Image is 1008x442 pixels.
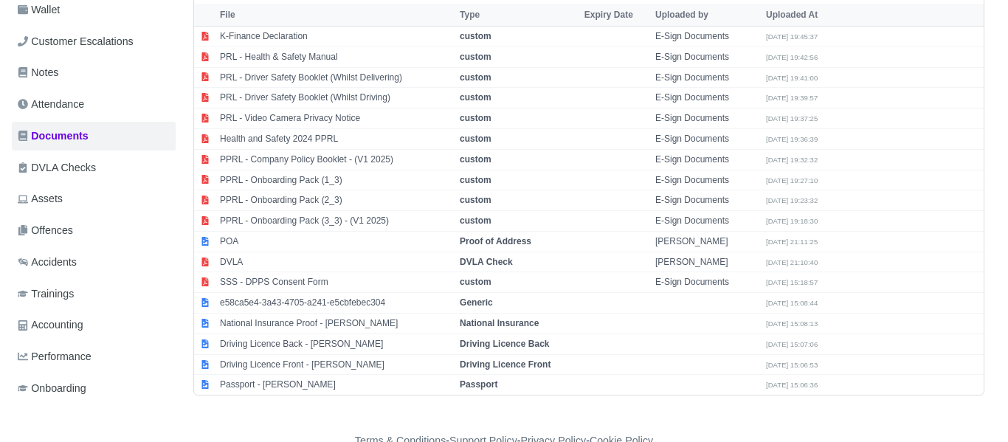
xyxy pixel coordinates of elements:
th: File [216,4,456,26]
strong: custom [460,215,491,226]
a: Notes [12,58,176,87]
td: Driving Licence Front - [PERSON_NAME] [216,354,456,375]
span: Accounting [18,317,83,334]
a: Offences [12,216,176,245]
strong: Proof of Address [460,236,531,246]
strong: DVLA Check [460,257,513,267]
td: [PERSON_NAME] [652,252,762,272]
th: Type [456,4,581,26]
small: [DATE] 19:41:00 [766,74,818,82]
th: Uploaded At [762,4,873,26]
small: [DATE] 19:36:39 [766,135,818,143]
span: Performance [18,348,92,365]
small: [DATE] 15:08:13 [766,320,818,328]
small: [DATE] 19:39:57 [766,94,818,102]
th: Expiry Date [581,4,652,26]
small: [DATE] 15:08:44 [766,299,818,307]
strong: Driving Licence Back [460,339,549,349]
span: Attendance [18,96,84,113]
iframe: Chat Widget [934,371,1008,442]
span: Offences [18,222,73,239]
span: Accidents [18,254,77,271]
a: Onboarding [12,374,176,403]
td: E-Sign Documents [652,272,762,293]
span: Assets [18,190,63,207]
td: Driving Licence Back - [PERSON_NAME] [216,334,456,354]
td: E-Sign Documents [652,46,762,67]
td: e58ca5e4-3a43-4705-a241-e5cbfebec304 [216,293,456,314]
a: Attendance [12,90,176,119]
strong: custom [460,277,491,287]
small: [DATE] 21:10:40 [766,258,818,266]
a: Assets [12,184,176,213]
a: Accidents [12,248,176,277]
td: PRL - Driver Safety Booklet (Whilst Driving) [216,88,456,108]
td: [PERSON_NAME] [652,231,762,252]
td: National Insurance Proof - [PERSON_NAME] [216,314,456,334]
a: Accounting [12,311,176,339]
span: Onboarding [18,380,86,397]
a: Documents [12,122,176,151]
strong: custom [460,175,491,185]
span: DVLA Checks [18,159,96,176]
td: SSS - DPPS Consent Form [216,272,456,293]
td: E-Sign Documents [652,190,762,211]
small: [DATE] 19:45:37 [766,32,818,41]
small: [DATE] 19:18:30 [766,217,818,225]
td: E-Sign Documents [652,88,762,108]
strong: custom [460,113,491,123]
td: PPRL - Company Policy Booklet - (V1 2025) [216,149,456,170]
strong: Driving Licence Front [460,359,550,370]
small: [DATE] 19:27:10 [766,176,818,184]
td: E-Sign Documents [652,108,762,129]
a: DVLA Checks [12,153,176,182]
td: E-Sign Documents [652,26,762,46]
small: [DATE] 21:11:25 [766,238,818,246]
td: PPRL - Onboarding Pack (1_3) [216,170,456,190]
strong: Passport [460,379,497,390]
td: E-Sign Documents [652,170,762,190]
th: Uploaded by [652,4,762,26]
td: PPRL - Onboarding Pack (2_3) [216,190,456,211]
a: Trainings [12,280,176,308]
td: Health and Safety 2024 PPRL [216,128,456,149]
a: Customer Escalations [12,27,176,56]
strong: custom [460,154,491,165]
td: PRL - Driver Safety Booklet (Whilst Delivering) [216,67,456,88]
span: Customer Escalations [18,33,134,50]
strong: custom [460,72,491,83]
td: K-Finance Declaration [216,26,456,46]
td: PPRL - Onboarding Pack (3_3) - (V1 2025) [216,211,456,232]
small: [DATE] 15:18:57 [766,278,818,286]
td: PRL - Health & Safety Manual [216,46,456,67]
small: [DATE] 19:23:32 [766,196,818,204]
span: Documents [18,128,89,145]
td: POA [216,231,456,252]
strong: custom [460,92,491,103]
strong: Generic [460,297,493,308]
td: E-Sign Documents [652,149,762,170]
a: Performance [12,342,176,371]
span: Notes [18,64,58,81]
td: E-Sign Documents [652,211,762,232]
small: [DATE] 15:06:53 [766,361,818,369]
strong: custom [460,134,491,144]
strong: custom [460,31,491,41]
small: [DATE] 19:37:25 [766,114,818,122]
span: Trainings [18,286,74,303]
small: [DATE] 15:06:36 [766,381,818,389]
td: PRL - Video Camera Privacy Notice [216,108,456,129]
small: [DATE] 19:32:32 [766,156,818,164]
td: E-Sign Documents [652,128,762,149]
td: E-Sign Documents [652,67,762,88]
strong: National Insurance [460,318,539,328]
td: DVLA [216,252,456,272]
strong: custom [460,195,491,205]
td: Passport - [PERSON_NAME] [216,375,456,395]
small: [DATE] 15:07:06 [766,340,818,348]
small: [DATE] 19:42:56 [766,53,818,61]
strong: custom [460,52,491,62]
span: Wallet [18,1,60,18]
